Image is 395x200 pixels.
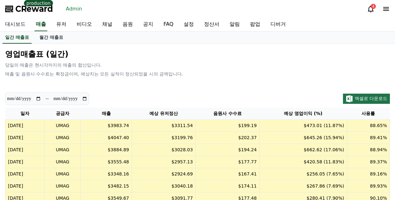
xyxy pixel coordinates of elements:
td: [DATE] [5,156,45,168]
a: 정산서 [199,18,224,31]
td: [DATE] [5,132,45,144]
td: 89.41% [347,132,390,144]
div: 4 [371,4,376,9]
td: [DATE] [5,120,45,132]
td: UMAG [44,168,80,180]
p: 매출 및 음원사 수수료는 확정금이며, 예상치는 모든 실적이 정산되었을 시의 금액입니다. [5,71,390,77]
a: 팝업 [245,18,265,31]
th: 음원사 수수료 [195,108,259,120]
td: 89.37% [347,156,390,168]
td: UMAG [44,120,80,132]
span: CReward [15,4,53,14]
td: $2924.69 [132,168,195,180]
td: 88.65% [347,120,390,132]
a: 설정 [179,18,199,31]
p: 영업매출표 (일간) [5,49,390,59]
th: 사용률 [347,108,390,120]
td: $199.19 [195,120,259,132]
a: 매출 [34,18,47,31]
td: 89.16% [347,168,390,180]
th: 예상 유저정산 [132,108,195,120]
th: 예상 영업이익 (%) [259,108,347,120]
span: 엑셀로 다운로드 [355,96,387,101]
th: 공급자 [44,108,80,120]
a: CReward [5,4,53,14]
td: UMAG [44,180,80,192]
button: 엑셀로 다운로드 [343,94,390,104]
a: 공지 [138,18,158,31]
td: $3028.03 [132,144,195,156]
td: $167.41 [195,168,259,180]
td: $174.11 [195,180,259,192]
a: 알림 [224,18,245,31]
td: $3311.54 [132,120,195,132]
td: $3482.15 [81,180,132,192]
a: Admin [63,4,85,14]
td: $202.37 [195,132,259,144]
td: $177.77 [195,156,259,168]
th: 일자 [5,108,45,120]
a: 월간 매출표 [34,32,68,44]
td: $4047.40 [81,132,132,144]
td: $3348.16 [81,168,132,180]
p: ~ [45,95,49,103]
td: $3555.48 [81,156,132,168]
td: 89.93% [347,180,390,192]
td: $2957.13 [132,156,195,168]
td: [DATE] [5,144,45,156]
td: $420.58 (11.83%) [259,156,347,168]
td: $3884.89 [81,144,132,156]
td: [DATE] [5,180,45,192]
th: 매출 [81,108,132,120]
a: Settings [82,155,123,171]
span: Settings [95,164,110,169]
a: 음원 [118,18,138,31]
td: $3983.74 [81,120,132,132]
td: UMAG [44,156,80,168]
td: UMAG [44,144,80,156]
a: 비디오 [72,18,97,31]
a: Home [2,155,42,171]
a: 4 [367,5,375,13]
span: Home [16,164,27,169]
td: $662.62 (17.06%) [259,144,347,156]
a: 채널 [97,18,118,31]
a: Messages [42,155,82,171]
a: 일간 매출표 [3,32,32,44]
td: $194.24 [195,144,259,156]
span: Messages [53,165,72,170]
td: $3199.76 [132,132,195,144]
td: $645.26 (15.94%) [259,132,347,144]
td: [DATE] [5,168,45,180]
td: UMAG [44,132,80,144]
td: $267.86 (7.69%) [259,180,347,192]
td: $473.01 (11.87%) [259,120,347,132]
a: FAQ [158,18,179,31]
p: 당일의 매출은 현시각까지의 매출의 합산입니다. [5,62,390,68]
a: 유저 [51,18,72,31]
a: 디버거 [265,18,291,31]
td: $3040.18 [132,180,195,192]
td: $256.05 (7.65%) [259,168,347,180]
td: 88.94% [347,144,390,156]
